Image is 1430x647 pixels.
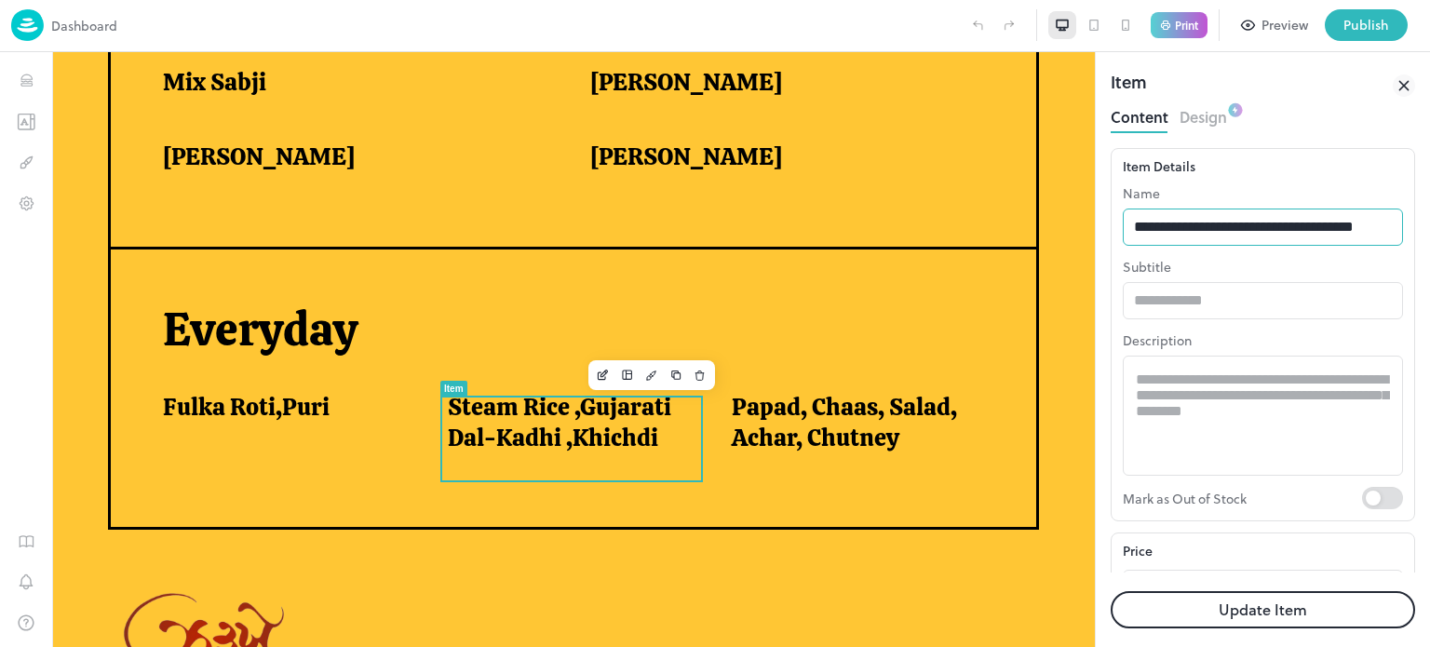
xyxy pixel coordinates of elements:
div: Item [392,331,411,342]
img: 17176603790935aougypbbjw.PNG%3Ft%3D1717660372586 [56,522,266,645]
button: Delete [636,311,660,335]
p: Print [1175,20,1198,31]
span: Fulka Roti,Puri [111,340,277,371]
label: Redo (Ctrl + Y) [993,9,1025,41]
button: Layout [563,311,587,335]
span: Papad, Chaas, Salad, Achar, Chutney [680,340,919,400]
p: Mark as Out of Stock [1123,487,1362,509]
button: Content [1111,102,1168,128]
span: [PERSON_NAME] [111,89,303,120]
div: Item Details [1123,156,1403,176]
p: Price [1123,541,1153,560]
div: Preview [1261,15,1308,35]
button: Preview [1231,9,1319,41]
p: Everyday [111,249,942,306]
p: Name [1123,183,1403,203]
span: Steam Rice ,Gujarati Dal-Kadhi ,Khichdi [396,340,635,400]
p: Subtitle [1123,257,1403,276]
div: Publish [1343,15,1389,35]
p: Description [1123,330,1403,350]
label: Undo (Ctrl + Z) [962,9,993,41]
span: Mix Sabji [111,15,214,46]
button: Update Item [1111,591,1415,628]
button: Edit [539,311,563,335]
span: [PERSON_NAME] [538,15,730,46]
p: Dashboard [51,16,117,35]
button: Publish [1325,9,1408,41]
button: Duplicate [612,311,636,335]
span: [PERSON_NAME] [538,89,730,120]
button: Design [587,311,612,335]
button: Design [1180,102,1227,128]
div: Item [1111,69,1147,102]
img: logo-86c26b7e.jpg [11,9,44,41]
